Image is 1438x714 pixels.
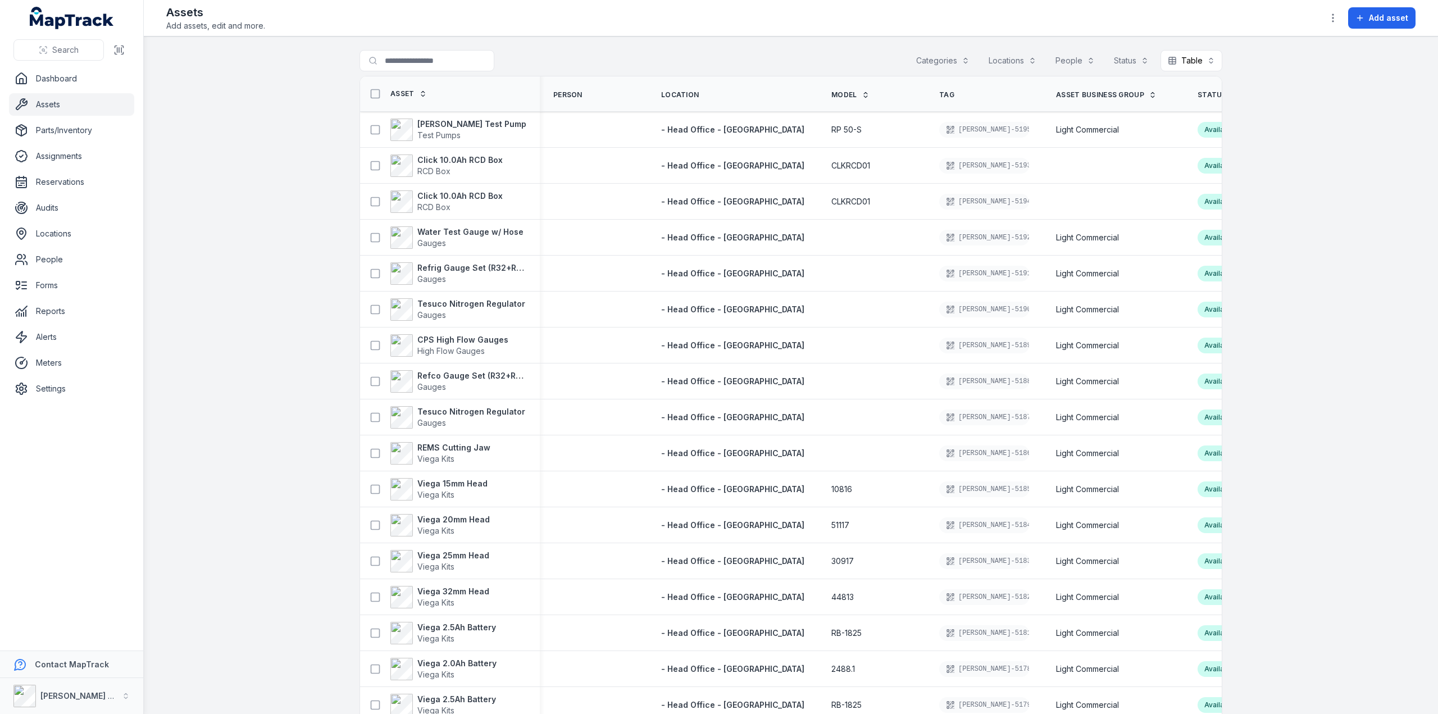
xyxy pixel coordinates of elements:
span: Asset [390,89,415,98]
span: Viega Kits [417,490,454,499]
div: Available [1198,697,1241,713]
span: 30917 [831,556,854,567]
span: - Head Office - [GEOGRAPHIC_DATA] [661,556,804,566]
a: Model [831,90,870,99]
div: [PERSON_NAME]-5178 [939,661,1029,677]
span: - Head Office - [GEOGRAPHIC_DATA] [661,304,804,314]
strong: Water Test Gauge w/ Hose [417,226,524,238]
a: Asset [390,89,427,98]
span: Light Commercial [1056,340,1119,351]
span: Search [52,44,79,56]
a: Water Test Gauge w/ HoseGauges [390,226,524,249]
span: Viega Kits [417,454,454,463]
span: Viega Kits [417,562,454,571]
strong: [PERSON_NAME] Test Pump [417,119,526,130]
a: - Head Office - [GEOGRAPHIC_DATA] [661,196,804,207]
div: [PERSON_NAME]-5186 [939,445,1029,461]
span: Tag [939,90,954,99]
div: [PERSON_NAME]-5187 [939,410,1029,425]
span: - Head Office - [GEOGRAPHIC_DATA] [661,412,804,422]
a: Parts/Inventory [9,119,134,142]
div: [PERSON_NAME]-5181 [939,625,1029,641]
div: Available [1198,338,1241,353]
div: [PERSON_NAME]-5188 [939,374,1029,389]
a: Refco Gauge Set (R32+R410A+Hoses)Gauges [390,370,526,393]
span: Add assets, edit and more. [166,20,265,31]
strong: Contact MapTrack [35,660,109,669]
span: Add asset [1369,12,1408,24]
span: Location [661,90,699,99]
span: RCD Box [417,166,450,176]
a: Status [1198,90,1239,99]
div: Available [1198,445,1241,461]
span: Light Commercial [1056,556,1119,567]
strong: Click 10.0Ah RCD Box [417,190,503,202]
a: Dashboard [9,67,134,90]
span: RB-1825 [831,627,862,639]
div: [PERSON_NAME]-5189 [939,338,1029,353]
a: Viega 2.0Ah BatteryViega Kits [390,658,497,680]
span: CLKRCD01 [831,160,870,171]
a: MapTrack [30,7,114,29]
span: Light Commercial [1056,663,1119,675]
div: Available [1198,517,1241,533]
span: - Head Office - [GEOGRAPHIC_DATA] [661,233,804,242]
a: - Head Office - [GEOGRAPHIC_DATA] [661,484,804,495]
span: 10816 [831,484,852,495]
a: - Head Office - [GEOGRAPHIC_DATA] [661,663,804,675]
span: Light Commercial [1056,232,1119,243]
a: - Head Office - [GEOGRAPHIC_DATA] [661,412,804,423]
div: [PERSON_NAME]-5192 [939,230,1029,245]
span: Light Commercial [1056,627,1119,639]
div: [PERSON_NAME]-5193 [939,158,1029,174]
button: Search [13,39,104,61]
a: - Head Office - [GEOGRAPHIC_DATA] [661,556,804,567]
strong: Viega 20mm Head [417,514,490,525]
span: Light Commercial [1056,412,1119,423]
span: - Head Office - [GEOGRAPHIC_DATA] [661,592,804,602]
div: Available [1198,661,1241,677]
span: 51117 [831,520,849,531]
a: Settings [9,378,134,400]
span: Gauges [417,382,446,392]
button: People [1048,50,1102,71]
div: [PERSON_NAME]-5182 [939,589,1029,605]
h2: Assets [166,4,265,20]
a: Tesuco Nitrogen RegulatorGauges [390,298,525,321]
span: Viega Kits [417,598,454,607]
span: Light Commercial [1056,699,1119,711]
a: Viega 2.5Ah BatteryViega Kits [390,622,496,644]
a: Forms [9,274,134,297]
div: [PERSON_NAME]-5179 [939,697,1029,713]
strong: Viega 25mm Head [417,550,489,561]
span: RCD Box [417,202,450,212]
span: - Head Office - [GEOGRAPHIC_DATA] [661,161,804,170]
span: Asset Business Group [1056,90,1144,99]
span: Gauges [417,310,446,320]
a: Viega 15mm HeadViega Kits [390,478,488,501]
span: - Head Office - [GEOGRAPHIC_DATA] [661,628,804,638]
a: Asset Business Group [1056,90,1157,99]
div: Available [1198,553,1241,569]
a: Tesuco Nitrogen RegulatorGauges [390,406,525,429]
strong: Viega 2.5Ah Battery [417,694,496,705]
a: - Head Office - [GEOGRAPHIC_DATA] [661,232,804,243]
span: - Head Office - [GEOGRAPHIC_DATA] [661,520,804,530]
div: Available [1198,194,1241,210]
a: Assignments [9,145,134,167]
a: - Head Office - [GEOGRAPHIC_DATA] [661,520,804,531]
a: - Head Office - [GEOGRAPHIC_DATA] [661,268,804,279]
strong: REMS Cutting Jaw [417,442,490,453]
strong: Viega 32mm Head [417,586,489,597]
span: Gauges [417,238,446,248]
span: Light Commercial [1056,376,1119,387]
span: CLKRCD01 [831,196,870,207]
span: Gauges [417,274,446,284]
div: [PERSON_NAME]-5190 [939,302,1029,317]
div: Available [1198,374,1241,389]
div: [PERSON_NAME]-5195 [939,122,1029,138]
a: Alerts [9,326,134,348]
span: Viega Kits [417,670,454,679]
div: Available [1198,158,1241,174]
a: People [9,248,134,271]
